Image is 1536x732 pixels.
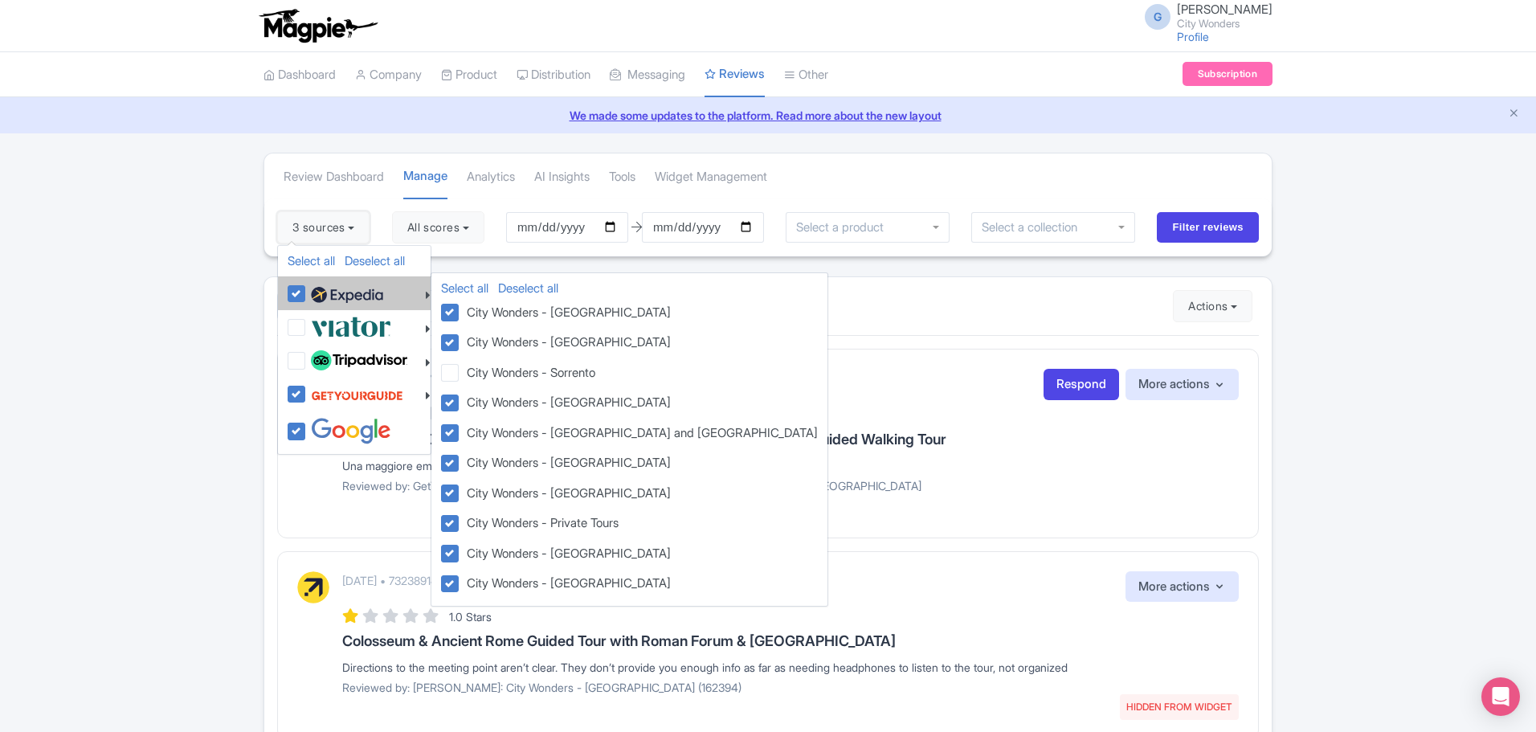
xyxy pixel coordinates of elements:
[1481,677,1520,716] div: Open Intercom Messenger
[534,155,590,199] a: AI Insights
[1120,694,1239,720] span: HIDDEN FROM WIDGET
[277,211,370,243] button: 3 sources
[345,253,405,268] a: Deselect all
[460,391,671,412] label: City Wonders - [GEOGRAPHIC_DATA]
[784,53,828,97] a: Other
[342,659,1239,676] div: Directions to the meeting point aren’t clear. They don’t provide you enough info as far as needin...
[403,154,447,200] a: Manage
[1508,105,1520,124] button: Close announcement
[342,572,473,589] p: [DATE] • 73238914271292
[1177,30,1209,43] a: Profile
[449,610,492,624] span: 1.0 Stars
[284,155,384,199] a: Review Dashboard
[1177,18,1273,29] small: City Wonders
[460,331,671,352] label: City Wonders - [GEOGRAPHIC_DATA]
[460,482,671,503] label: City Wonders - [GEOGRAPHIC_DATA]
[342,679,1239,696] p: Reviewed by: [PERSON_NAME]: City Wonders - [GEOGRAPHIC_DATA] (162394)
[1135,3,1273,29] a: G [PERSON_NAME] City Wonders
[10,107,1526,124] a: We made some updates to the platform. Read more about the new layout
[1173,290,1252,322] button: Actions
[1157,212,1259,243] input: Filter reviews
[311,313,391,340] img: viator-e2bf771eb72f7a6029a5edfbb081213a.svg
[1145,4,1170,30] span: G
[277,245,431,455] ul: 3 sources
[498,280,558,296] a: Deselect all
[460,362,595,382] label: City Wonders - Sorrento
[460,572,671,593] label: City Wonders - [GEOGRAPHIC_DATA]
[1177,2,1273,17] span: [PERSON_NAME]
[1044,369,1119,400] a: Respond
[342,477,1239,494] p: Reviewed by: GetYourGuide traveler • [GEOGRAPHIC_DATA] • Source: Magpie City Wonders [GEOGRAPHIC_...
[467,155,515,199] a: Analytics
[255,8,380,43] img: logo-ab69f6fb50320c5b225c76a69d11143b.png
[342,633,1239,649] h3: Colosseum & Ancient Rome Guided Tour with Roman Forum & [GEOGRAPHIC_DATA]
[1183,62,1273,86] a: Subscription
[609,155,635,199] a: Tools
[311,283,383,307] img: expedia22-01-93867e2ff94c7cd37d965f09d456db68.svg
[311,418,391,444] img: google-96de159c2084212d3cdd3c2fb262314c.svg
[796,220,893,235] input: Select a product
[517,53,590,97] a: Distribution
[655,155,767,199] a: Widget Management
[441,53,497,97] a: Product
[705,52,765,98] a: Reviews
[342,457,1239,474] div: Una maggiore empatia considerato la poca conoscenza lingua inglese
[460,542,671,563] label: City Wonders - [GEOGRAPHIC_DATA]
[460,452,671,472] label: City Wonders - [GEOGRAPHIC_DATA]
[311,350,407,371] img: tripadvisor_background-ebb97188f8c6c657a79ad20e0caa6051.svg
[355,53,422,97] a: Company
[297,571,329,603] img: Expedia Logo
[311,380,403,411] img: get_your_guide-5a6366678479520ec94e3f9d2b9f304b.svg
[460,512,619,533] label: City Wonders - Private Tours
[263,53,336,97] a: Dashboard
[982,220,1089,235] input: Select a collection
[460,422,818,443] label: City Wonders - [GEOGRAPHIC_DATA] and [GEOGRAPHIC_DATA]
[460,301,671,322] label: City Wonders - [GEOGRAPHIC_DATA]
[441,280,488,296] a: Select all
[1125,571,1239,603] button: More actions
[288,253,335,268] a: Select all
[610,53,685,97] a: Messaging
[1125,369,1239,400] button: More actions
[392,211,484,243] button: All scores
